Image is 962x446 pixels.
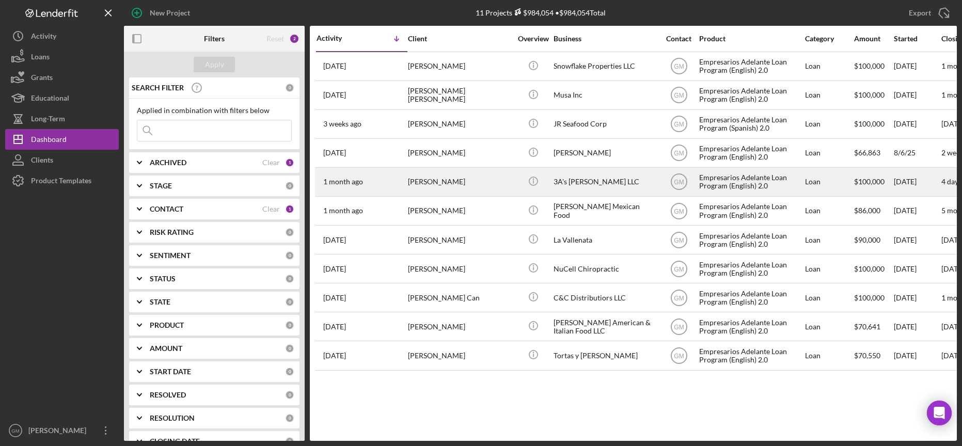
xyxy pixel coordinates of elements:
span: $90,000 [854,235,880,244]
div: [DATE] [894,226,940,253]
div: Empresarios Adelante Loan Program (English) 2.0 [699,284,802,311]
b: CONTACT [150,205,183,213]
div: [DATE] [894,168,940,196]
div: Clear [262,158,280,167]
b: RISK RATING [150,228,194,236]
b: PRODUCT [150,321,184,329]
b: STATUS [150,275,176,283]
div: Activity [317,34,362,42]
button: Dashboard [5,129,119,150]
span: $100,000 [854,293,885,302]
text: GM [674,92,684,99]
div: [PERSON_NAME] [PERSON_NAME] [408,82,511,109]
div: [PERSON_NAME] Can [408,284,511,311]
div: [PERSON_NAME] [408,255,511,282]
div: 0 [285,413,294,423]
text: GM [674,150,684,157]
time: 2025-07-23 01:10 [323,206,363,215]
div: Educational [31,88,69,111]
div: Grants [31,67,53,90]
div: 11 Projects • $984,054 Total [476,8,606,17]
time: 2025-08-15 16:23 [323,120,361,128]
text: GM [674,121,684,128]
div: Loan [805,110,853,138]
div: Contact [659,35,698,43]
text: GM [674,294,684,301]
div: [PERSON_NAME] [408,53,511,80]
div: [PERSON_NAME] [554,139,657,167]
button: Educational [5,88,119,108]
div: JR Seafood Corp [554,110,657,138]
div: 1 [285,158,294,167]
div: 3A's [PERSON_NAME] LLC [554,168,657,196]
text: GM [674,265,684,273]
span: $100,000 [854,61,885,70]
div: Empresarios Adelante Loan Program (English) 2.0 [699,313,802,340]
span: $100,000 [854,90,885,99]
div: [DATE] [894,53,940,80]
div: 0 [285,344,294,353]
text: GM [674,63,684,70]
div: Long-Term [31,108,65,132]
div: 0 [285,251,294,260]
span: $70,550 [854,351,880,360]
button: GM[PERSON_NAME] [5,420,119,441]
div: [PERSON_NAME] [408,139,511,167]
div: Overview [514,35,553,43]
a: Product Templates [5,170,119,191]
button: Activity [5,26,119,46]
div: Export [909,3,931,23]
time: 2025-06-29 23:06 [323,265,346,273]
div: 0 [285,390,294,400]
text: GM [674,353,684,360]
div: Empresarios Adelante Loan Program (Spanish) 2.0 [699,110,802,138]
b: RESOLVED [150,391,186,399]
time: 2025-06-26 22:54 [323,294,346,302]
div: [PERSON_NAME] American & Italian Food LLC [554,313,657,340]
div: [PERSON_NAME] [26,420,93,443]
div: 0 [285,437,294,446]
div: NuCell Chiropractic [554,255,657,282]
span: $100,000 [854,177,885,186]
div: C&C Distributiors LLC [554,284,657,311]
button: Apply [194,57,235,72]
div: Loan [805,53,853,80]
div: $984,054 [512,8,554,17]
b: ARCHIVED [150,158,186,167]
div: La Vallenata [554,226,657,253]
button: Export [898,3,957,23]
div: 0 [285,228,294,237]
div: [DATE] [894,82,940,109]
span: $70,641 [854,322,880,331]
div: Loan [805,284,853,311]
time: 2025-08-08 15:22 [323,149,346,157]
div: Loans [31,46,50,70]
b: CLOSING DATE [150,437,200,445]
time: 4 days [941,177,961,186]
div: New Project [150,3,190,23]
div: Clients [31,150,53,173]
time: 2025-05-22 12:59 [323,352,346,360]
div: [PERSON_NAME] [408,110,511,138]
button: Loans [5,46,119,67]
div: Dashboard [31,129,67,152]
div: [DATE] [894,284,940,311]
div: Loan [805,255,853,282]
div: Empresarios Adelante Loan Program (English) 2.0 [699,168,802,196]
button: Clients [5,150,119,170]
div: [DATE] [894,342,940,369]
div: Empresarios Adelante Loan Program (English) 2.0 [699,226,802,253]
b: SENTIMENT [150,251,191,260]
div: Tortas y [PERSON_NAME] [554,342,657,369]
time: 2025-08-27 01:18 [323,62,346,70]
time: 2025-07-18 16:57 [323,236,346,244]
text: GM [674,236,684,244]
b: SEARCH FILTER [132,84,184,92]
div: Musa Inc [554,82,657,109]
div: [DATE] [894,313,940,340]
